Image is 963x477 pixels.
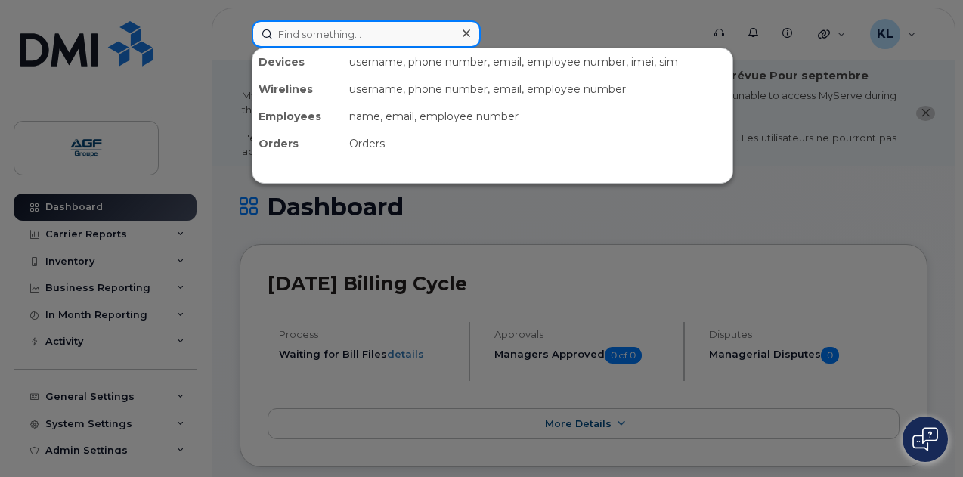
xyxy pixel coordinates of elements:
div: Devices [252,48,343,76]
div: Employees [252,103,343,130]
div: Orders [252,130,343,157]
div: name, email, employee number [343,103,732,130]
div: username, phone number, email, employee number [343,76,732,103]
img: Open chat [912,427,938,451]
div: Orders [343,130,732,157]
div: Wirelines [252,76,343,103]
div: username, phone number, email, employee number, imei, sim [343,48,732,76]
